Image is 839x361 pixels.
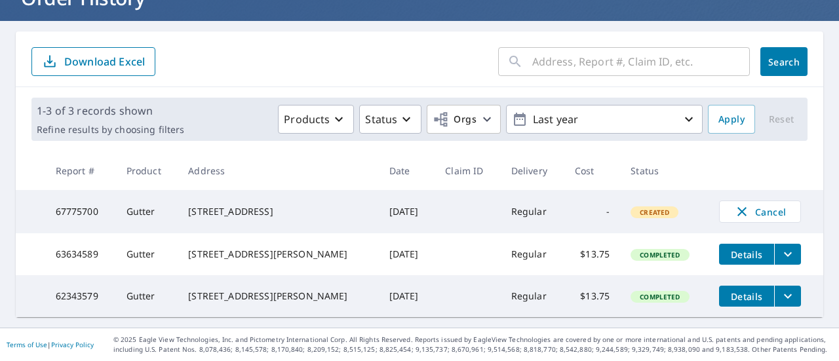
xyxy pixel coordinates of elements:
th: Address [178,151,378,190]
p: Last year [528,108,681,131]
input: Address, Report #, Claim ID, etc. [532,43,750,80]
td: $13.75 [564,275,621,317]
p: © 2025 Eagle View Technologies, Inc. and Pictometry International Corp. All Rights Reserved. Repo... [113,335,832,354]
td: [DATE] [379,275,435,317]
button: Download Excel [31,47,155,76]
th: Product [116,151,178,190]
td: Gutter [116,275,178,317]
td: [DATE] [379,190,435,233]
span: Search [771,56,797,68]
th: Cost [564,151,621,190]
div: [STREET_ADDRESS] [188,205,368,218]
button: filesDropdownBtn-63634589 [774,244,801,265]
span: Completed [632,292,688,301]
div: [STREET_ADDRESS][PERSON_NAME] [188,290,368,303]
th: Report # [45,151,116,190]
div: [STREET_ADDRESS][PERSON_NAME] [188,248,368,261]
td: Gutter [116,233,178,275]
p: Products [284,111,330,127]
th: Date [379,151,435,190]
span: Completed [632,250,688,259]
td: - [564,190,621,233]
td: $13.75 [564,233,621,275]
td: Regular [501,190,564,233]
span: Apply [718,111,745,128]
p: | [7,341,94,349]
button: Products [278,105,354,134]
td: 62343579 [45,275,116,317]
p: Refine results by choosing filters [37,124,184,136]
th: Status [620,151,709,190]
td: [DATE] [379,233,435,275]
button: Apply [708,105,755,134]
button: Last year [506,105,703,134]
th: Delivery [501,151,564,190]
a: Privacy Policy [51,340,94,349]
span: Cancel [733,204,787,219]
td: Gutter [116,190,178,233]
span: Details [727,248,766,261]
button: detailsBtn-62343579 [719,286,774,307]
button: filesDropdownBtn-62343579 [774,286,801,307]
button: Search [760,47,808,76]
button: Cancel [719,200,801,223]
th: Claim ID [435,151,500,190]
td: Regular [501,275,564,317]
a: Terms of Use [7,340,47,349]
button: detailsBtn-63634589 [719,244,774,265]
button: Status [359,105,421,134]
p: Download Excel [64,54,145,69]
span: Details [727,290,766,303]
p: Status [365,111,397,127]
span: Orgs [433,111,477,128]
p: 1-3 of 3 records shown [37,103,184,119]
td: Regular [501,233,564,275]
span: Created [632,208,677,217]
td: 63634589 [45,233,116,275]
td: 67775700 [45,190,116,233]
button: Orgs [427,105,501,134]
